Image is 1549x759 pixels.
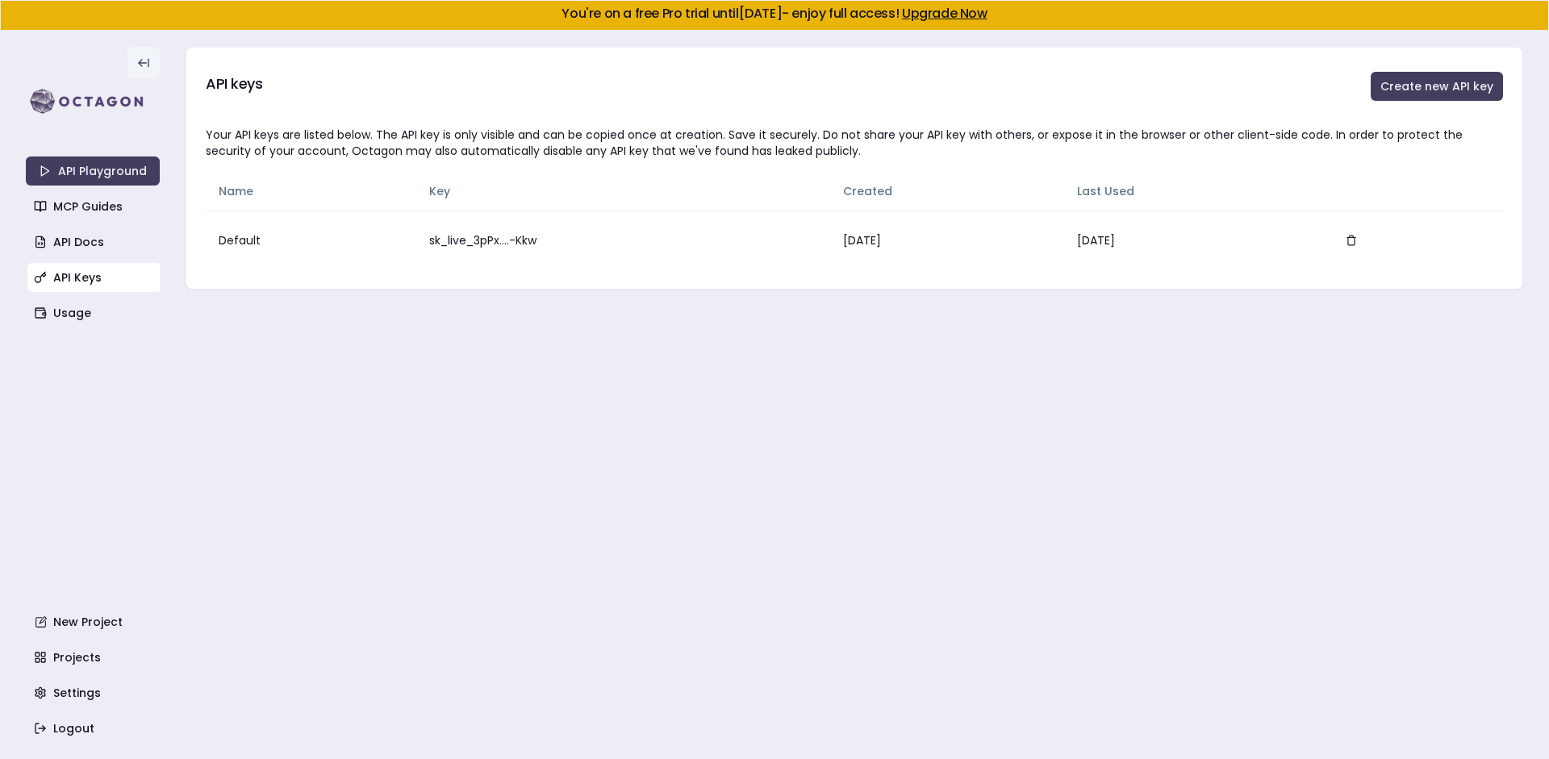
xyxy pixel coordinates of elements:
[1371,72,1503,101] button: Create new API key
[27,607,161,636] a: New Project
[1064,211,1322,269] td: [DATE]
[902,4,987,23] a: Upgrade Now
[27,263,161,292] a: API Keys
[27,643,161,672] a: Projects
[206,211,416,269] td: Default
[206,127,1503,159] div: Your API keys are listed below. The API key is only visible and can be copied once at creation. S...
[27,298,161,327] a: Usage
[27,714,161,743] a: Logout
[416,211,830,269] td: sk_live_3pPx....-Kkw
[26,156,160,186] a: API Playground
[206,73,262,95] h3: API keys
[14,7,1535,20] h5: You're on a free Pro trial until [DATE] - enjoy full access!
[206,172,416,211] th: Name
[830,211,1063,269] td: [DATE]
[26,85,160,118] img: logo-rect-yK7x_WSZ.svg
[27,227,161,256] a: API Docs
[27,192,161,221] a: MCP Guides
[27,678,161,707] a: Settings
[1064,172,1322,211] th: Last Used
[830,172,1063,211] th: Created
[416,172,830,211] th: Key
